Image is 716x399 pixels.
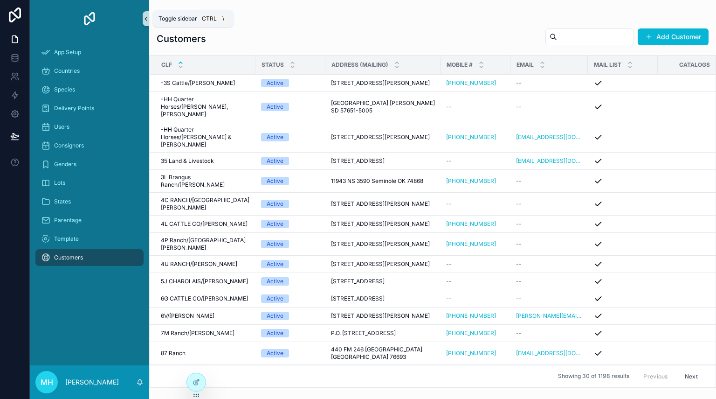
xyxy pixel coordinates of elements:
span: -- [446,295,452,302]
a: Template [35,231,144,247]
a: Active [261,277,320,286]
span: Consignors [54,142,84,149]
a: App Setup [35,44,144,61]
span: Users [54,123,69,131]
a: [PHONE_NUMBER] [446,220,505,228]
h1: Customers [157,32,206,45]
a: -- [446,200,505,208]
a: -- [446,295,505,302]
a: 5J CHAROLAIS/[PERSON_NAME] [161,278,250,285]
a: 11943 NS 3590 Seminole OK 74868 [331,177,435,185]
span: 87 Ranch [161,350,186,357]
a: [PHONE_NUMBER] [446,312,505,320]
a: [STREET_ADDRESS][PERSON_NAME] [331,133,435,141]
span: -- [516,79,522,87]
div: Active [267,157,283,165]
a: Active [261,294,320,303]
a: Active [261,220,320,228]
a: 35 Land & Livestock [161,157,250,165]
a: 4C RANCH/[GEOGRAPHIC_DATA][PERSON_NAME] [161,196,250,211]
a: Active [261,157,320,165]
span: -- [516,260,522,268]
span: Species [54,86,75,93]
a: -- [516,260,582,268]
span: Countries [54,67,80,75]
span: -- [446,278,452,285]
a: Active [261,312,320,320]
span: Parentage [54,217,82,224]
div: Active [267,220,283,228]
a: 6V/[PERSON_NAME] [161,312,250,320]
a: Active [261,329,320,337]
a: [STREET_ADDRESS][PERSON_NAME] [331,79,435,87]
span: 440 FM 246 [GEOGRAPHIC_DATA] [GEOGRAPHIC_DATA] 76693 [331,346,435,361]
a: Parentage [35,212,144,229]
a: 4U RANCH/[PERSON_NAME] [161,260,250,268]
a: [PHONE_NUMBER] [446,350,496,357]
p: [PERSON_NAME] [65,378,119,387]
a: -- [446,103,505,111]
a: -- [516,79,582,87]
span: Mobile # [447,61,473,69]
span: [STREET_ADDRESS] [331,278,385,285]
span: -HH Quarter Horses/[PERSON_NAME] & [PERSON_NAME] [161,126,250,148]
span: 6V/[PERSON_NAME] [161,312,214,320]
img: App logo [82,11,97,26]
a: -- [516,220,582,228]
a: [STREET_ADDRESS] [331,157,435,165]
a: Customers [35,249,144,266]
span: Address (Mailing) [331,61,388,69]
span: Catalogs [679,61,710,69]
a: [PHONE_NUMBER] [446,329,505,337]
a: [PHONE_NUMBER] [446,177,505,185]
a: [PHONE_NUMBER] [446,177,496,185]
a: Species [35,81,144,98]
a: [STREET_ADDRESS][PERSON_NAME] [331,312,435,320]
div: Active [267,312,283,320]
span: -- [516,177,522,185]
a: 4P Ranch/[GEOGRAPHIC_DATA][PERSON_NAME] [161,237,250,252]
a: -- [446,157,505,165]
span: Status [262,61,284,69]
button: Add Customer [638,28,709,45]
a: Lots [35,175,144,191]
a: 3L Brangus Ranch/[PERSON_NAME] [161,174,250,189]
span: -- [446,260,452,268]
a: [STREET_ADDRESS] [331,295,435,302]
span: Showing 30 of 1198 results [558,373,629,380]
a: 6G CATTLE CO/[PERSON_NAME] [161,295,250,302]
span: [STREET_ADDRESS] [331,157,385,165]
a: Users [35,119,144,135]
span: Delivery Points [54,105,94,112]
a: -- [516,329,582,337]
a: -- [516,103,582,111]
span: \ [220,15,227,22]
a: States [35,193,144,210]
a: [PERSON_NAME][EMAIL_ADDRESS][PERSON_NAME][DOMAIN_NAME] [516,312,582,320]
div: Active [267,79,283,87]
a: [GEOGRAPHIC_DATA] [PERSON_NAME] SD 57651-5005 [331,99,435,114]
div: Active [267,260,283,268]
span: Toggle sidebar [158,15,197,22]
a: -- [516,200,582,208]
div: Active [267,277,283,286]
span: P.O. [STREET_ADDRESS] [331,329,396,337]
a: Countries [35,63,144,79]
div: Active [267,240,283,248]
a: Active [261,349,320,357]
span: Ctrl [201,14,218,23]
a: Active [261,200,320,208]
a: [PHONE_NUMBER] [446,79,505,87]
a: -HH Quarter Horses/[PERSON_NAME], [PERSON_NAME] [161,96,250,118]
span: [STREET_ADDRESS][PERSON_NAME] [331,79,430,87]
a: Active [261,79,320,87]
span: [STREET_ADDRESS][PERSON_NAME] [331,133,430,141]
span: Lots [54,179,65,187]
a: Active [261,103,320,111]
a: [PHONE_NUMBER] [446,79,496,87]
a: [PHONE_NUMBER] [446,350,505,357]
